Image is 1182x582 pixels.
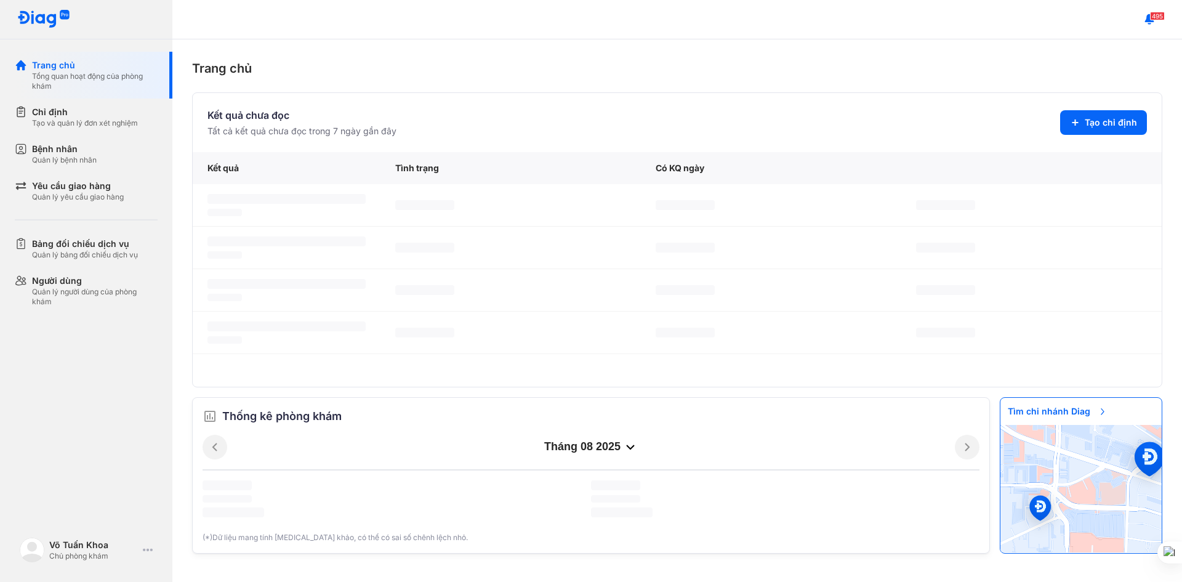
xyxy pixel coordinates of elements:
[916,285,975,295] span: ‌
[656,200,715,210] span: ‌
[380,152,641,184] div: Tình trạng
[207,194,366,204] span: ‌
[656,285,715,295] span: ‌
[32,71,158,91] div: Tổng quan hoạt động của phòng khám
[591,495,640,503] span: ‌
[203,409,217,424] img: order.5a6da16c.svg
[1150,12,1165,20] span: 495
[17,10,70,29] img: logo
[32,192,124,202] div: Quản lý yêu cầu giao hàng
[203,495,252,503] span: ‌
[203,532,979,543] div: (*)Dữ liệu mang tính [MEDICAL_DATA] khảo, có thể có sai số chênh lệch nhỏ.
[656,243,715,253] span: ‌
[207,336,242,344] span: ‌
[207,236,366,246] span: ‌
[395,285,454,295] span: ‌
[207,209,242,216] span: ‌
[49,551,138,561] div: Chủ phòng khám
[207,279,366,289] span: ‌
[32,155,97,165] div: Quản lý bệnh nhân
[32,275,158,287] div: Người dùng
[32,118,138,128] div: Tạo và quản lý đơn xét nghiệm
[656,328,715,337] span: ‌
[32,143,97,155] div: Bệnh nhân
[591,507,653,517] span: ‌
[916,243,975,253] span: ‌
[916,328,975,337] span: ‌
[207,251,242,259] span: ‌
[207,321,366,331] span: ‌
[222,408,342,425] span: Thống kê phòng khám
[227,440,955,455] div: tháng 08 2025
[32,106,138,118] div: Chỉ định
[207,108,396,123] div: Kết quả chưa đọc
[1085,116,1137,129] span: Tạo chỉ định
[192,59,1162,78] div: Trang chủ
[32,287,158,307] div: Quản lý người dùng của phòng khám
[32,238,138,250] div: Bảng đối chiếu dịch vụ
[32,180,124,192] div: Yêu cầu giao hàng
[203,507,264,517] span: ‌
[203,480,252,490] span: ‌
[395,200,454,210] span: ‌
[395,328,454,337] span: ‌
[32,250,138,260] div: Quản lý bảng đối chiếu dịch vụ
[49,539,138,551] div: Võ Tuấn Khoa
[207,294,242,301] span: ‌
[1000,398,1115,425] span: Tìm chi nhánh Diag
[591,480,640,490] span: ‌
[641,152,901,184] div: Có KQ ngày
[20,538,44,562] img: logo
[193,152,380,184] div: Kết quả
[395,243,454,253] span: ‌
[32,59,158,71] div: Trang chủ
[207,125,396,137] div: Tất cả kết quả chưa đọc trong 7 ngày gần đây
[1060,110,1147,135] button: Tạo chỉ định
[916,200,975,210] span: ‌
